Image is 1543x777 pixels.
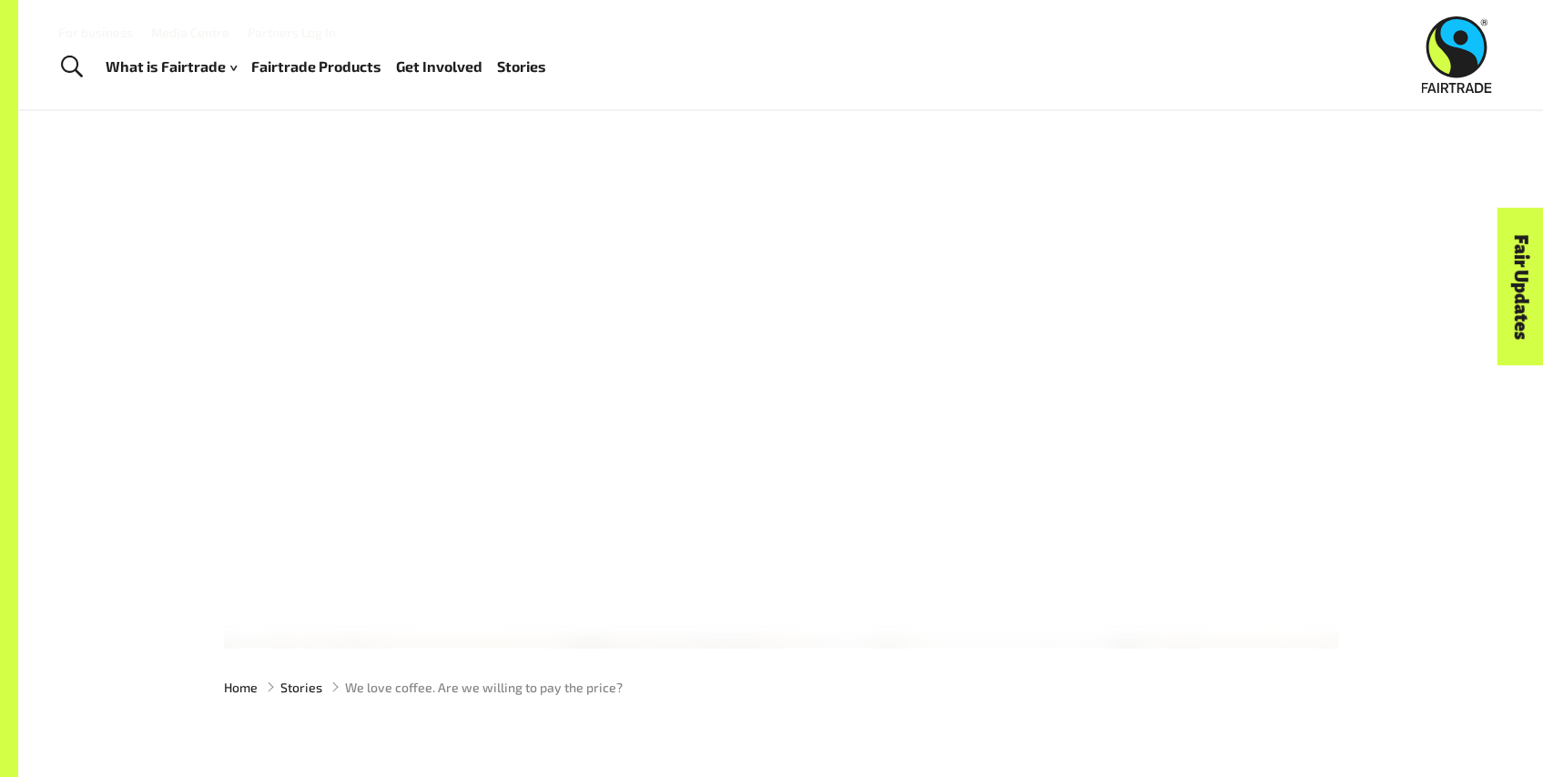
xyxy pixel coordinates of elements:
[151,25,229,40] a: Media Centre
[58,25,133,40] a: For business
[396,54,482,80] a: Get Involved
[106,54,237,80] a: What is Fairtrade
[251,54,381,80] a: Fairtrade Products
[49,45,94,90] a: Toggle Search
[280,678,322,697] a: Stories
[497,54,546,80] a: Stories
[1422,16,1492,93] img: Fairtrade Australia New Zealand logo
[345,678,623,697] span: We love coffee. Are we willing to pay the price?
[248,25,336,40] a: Partners Log In
[224,678,258,697] a: Home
